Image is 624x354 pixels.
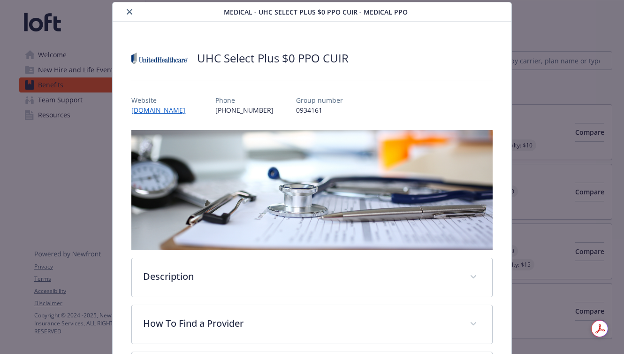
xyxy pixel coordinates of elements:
p: 0934161 [296,105,343,115]
p: How To Find a Provider [143,316,458,331]
a: [DOMAIN_NAME] [131,106,193,115]
span: Medical - UHC Select Plus $0 PPO CUIR - Medical PPO [224,7,408,17]
div: Description [132,258,492,297]
img: banner [131,130,492,250]
img: United Healthcare Insurance Company [131,44,188,72]
p: Group number [296,95,343,105]
p: Website [131,95,193,105]
button: close [124,6,135,17]
p: [PHONE_NUMBER] [215,105,274,115]
p: Phone [215,95,274,105]
div: How To Find a Provider [132,305,492,344]
p: Description [143,269,458,284]
h2: UHC Select Plus $0 PPO CUIR [197,50,349,66]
